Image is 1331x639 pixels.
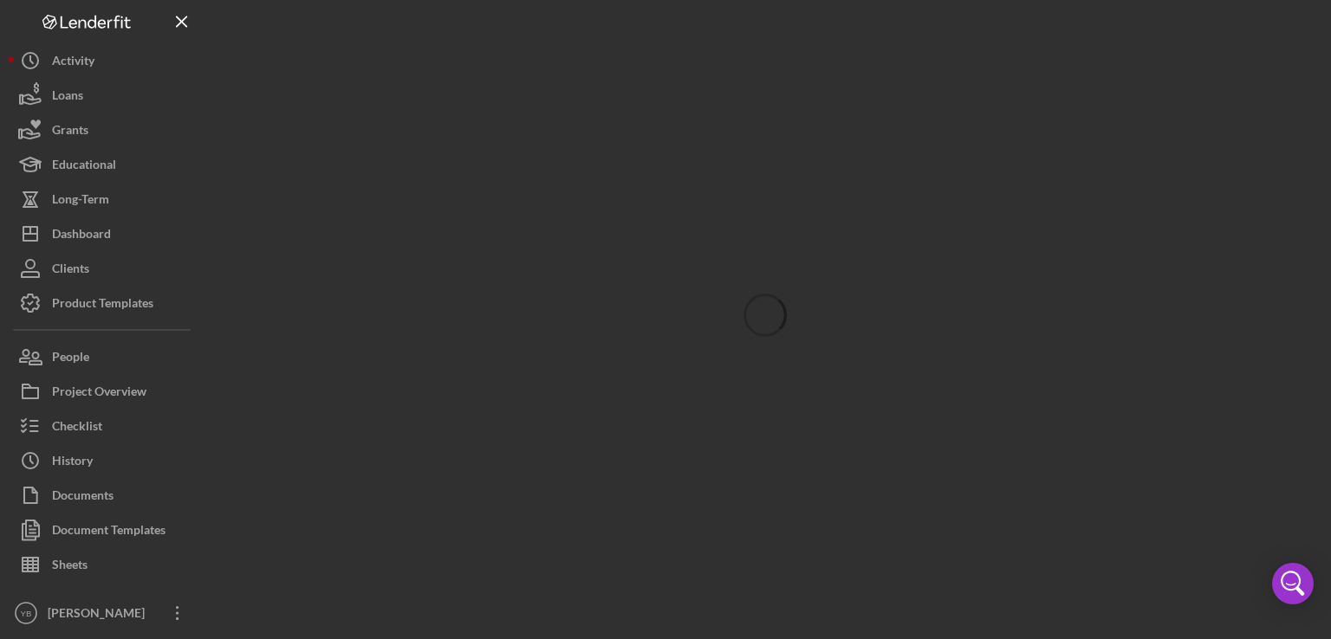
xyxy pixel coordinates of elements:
button: History [9,443,199,478]
div: Project Overview [52,374,146,413]
button: Product Templates [9,286,199,320]
div: Checklist [52,409,102,448]
div: Dashboard [52,216,111,255]
button: Dashboard [9,216,199,251]
div: Loans [52,78,83,117]
div: Documents [52,478,114,517]
button: Loans [9,78,199,113]
button: People [9,339,199,374]
button: Sheets [9,547,199,582]
button: Grants [9,113,199,147]
button: Project Overview [9,374,199,409]
button: Documents [9,478,199,513]
div: Clients [52,251,89,290]
div: Educational [52,147,116,186]
div: History [52,443,93,482]
button: Checklist [9,409,199,443]
button: Clients [9,251,199,286]
div: Open Intercom Messenger [1272,563,1314,604]
button: Document Templates [9,513,199,547]
div: Sheets [52,547,88,586]
text: YB [21,609,32,618]
button: Educational [9,147,199,182]
div: Product Templates [52,286,153,325]
div: Long-Term [52,182,109,221]
div: People [52,339,89,378]
div: [PERSON_NAME] [43,596,156,635]
div: Grants [52,113,88,152]
button: Long-Term [9,182,199,216]
button: Activity [9,43,199,78]
div: Document Templates [52,513,166,552]
button: YB[PERSON_NAME] [9,596,199,630]
div: Activity [52,43,94,82]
